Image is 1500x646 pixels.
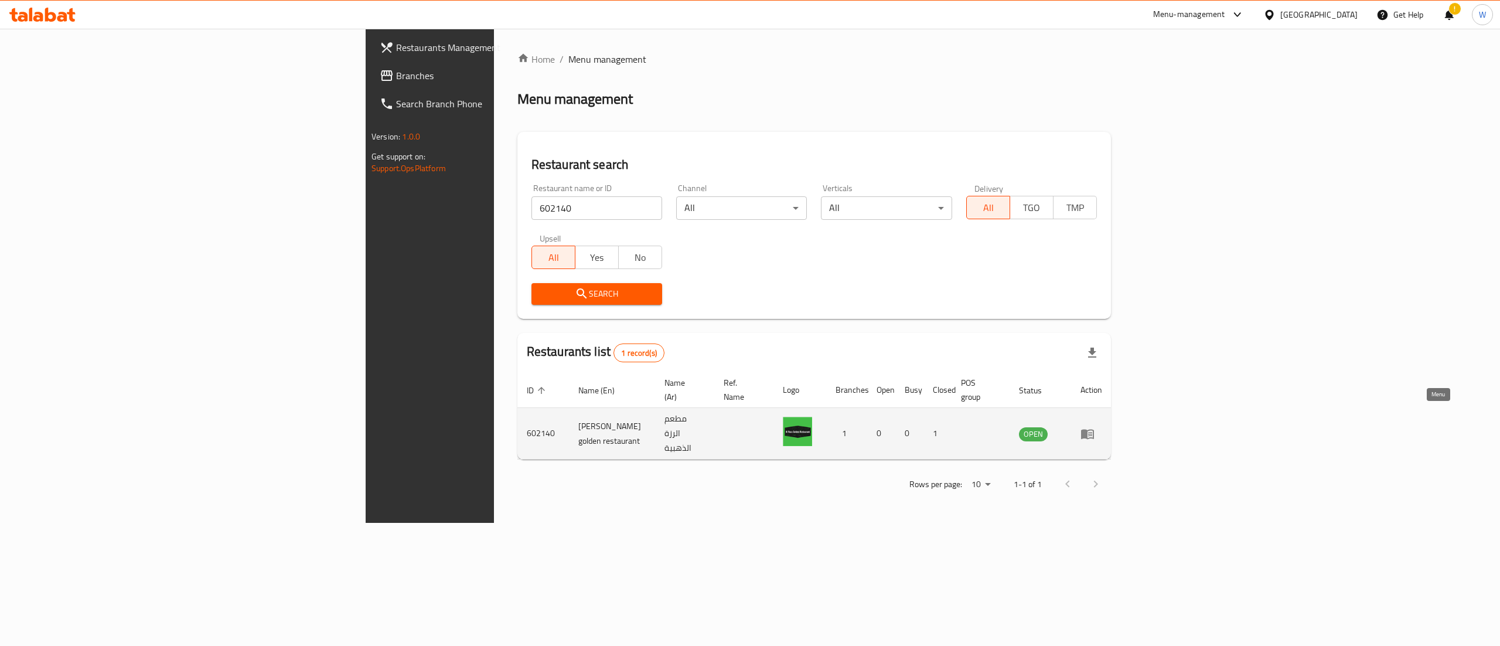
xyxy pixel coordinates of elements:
[580,249,614,266] span: Yes
[531,283,662,305] button: Search
[909,477,962,492] p: Rows per page:
[676,196,807,220] div: All
[974,184,1004,192] label: Delivery
[1280,8,1358,21] div: [GEOGRAPHIC_DATA]
[527,343,664,362] h2: Restaurants list
[1014,477,1042,492] p: 1-1 of 1
[371,149,425,164] span: Get support on:
[541,287,653,301] span: Search
[371,129,400,144] span: Version:
[527,383,549,397] span: ID
[1019,383,1057,397] span: Status
[578,383,630,397] span: Name (En)
[396,97,607,111] span: Search Branch Phone
[895,372,923,408] th: Busy
[1479,8,1486,21] span: W
[1053,196,1097,219] button: TMP
[371,161,446,176] a: Support.OpsPlatform
[531,156,1097,174] h2: Restaurant search
[923,408,952,460] td: 1
[517,90,633,108] h2: Menu management
[867,372,895,408] th: Open
[402,129,420,144] span: 1.0.0
[537,249,571,266] span: All
[396,40,607,55] span: Restaurants Management
[623,249,657,266] span: No
[967,476,995,494] div: Rows per page:
[531,196,662,220] input: Search for restaurant name or ID..
[966,196,1010,219] button: All
[1019,427,1048,441] span: OPEN
[613,344,664,362] div: Total records count
[1078,339,1106,367] div: Export file
[773,372,826,408] th: Logo
[724,376,759,404] span: Ref. Name
[540,234,561,242] label: Upsell
[826,408,867,460] td: 1
[783,417,812,446] img: Al raza golden restaurant
[517,52,1111,66] nav: breadcrumb
[1010,196,1054,219] button: TGO
[396,69,607,83] span: Branches
[517,372,1112,460] table: enhanced table
[1071,372,1112,408] th: Action
[664,376,700,404] span: Name (Ar)
[370,90,616,118] a: Search Branch Phone
[1015,199,1049,216] span: TGO
[370,62,616,90] a: Branches
[821,196,952,220] div: All
[971,199,1005,216] span: All
[895,408,923,460] td: 0
[961,376,996,404] span: POS group
[826,372,867,408] th: Branches
[531,246,575,269] button: All
[867,408,895,460] td: 0
[1153,8,1225,22] div: Menu-management
[614,348,664,359] span: 1 record(s)
[923,372,952,408] th: Closed
[370,33,616,62] a: Restaurants Management
[618,246,662,269] button: No
[1058,199,1092,216] span: TMP
[655,408,714,460] td: مطعم الرزة الذهبية
[575,246,619,269] button: Yes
